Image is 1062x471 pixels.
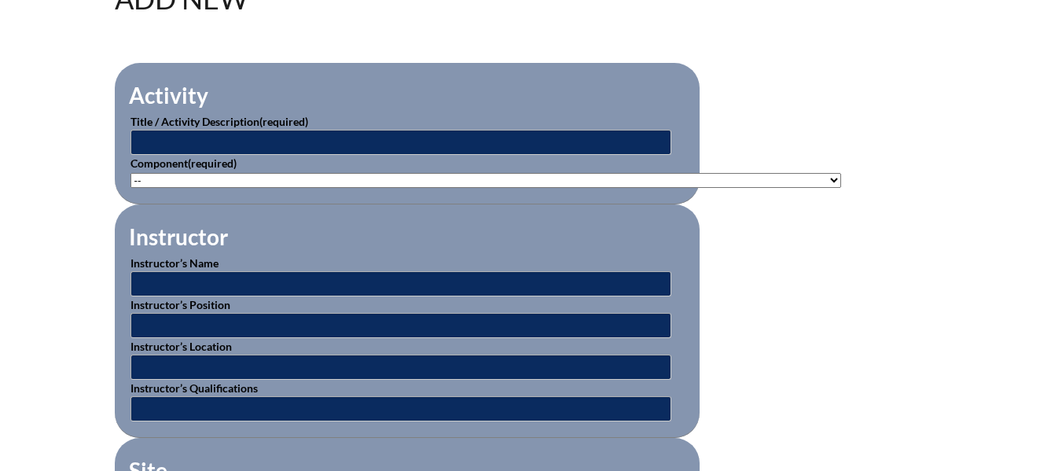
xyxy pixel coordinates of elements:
label: Title / Activity Description [130,115,308,128]
label: Instructor’s Location [130,340,232,353]
label: Instructor’s Name [130,256,219,270]
label: Instructor’s Position [130,298,230,311]
label: Component [130,156,237,170]
select: activity_component[data][] [130,173,841,188]
label: Instructor’s Qualifications [130,381,258,395]
span: (required) [259,115,308,128]
span: (required) [188,156,237,170]
legend: Activity [127,82,210,109]
legend: Instructor [127,223,230,250]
